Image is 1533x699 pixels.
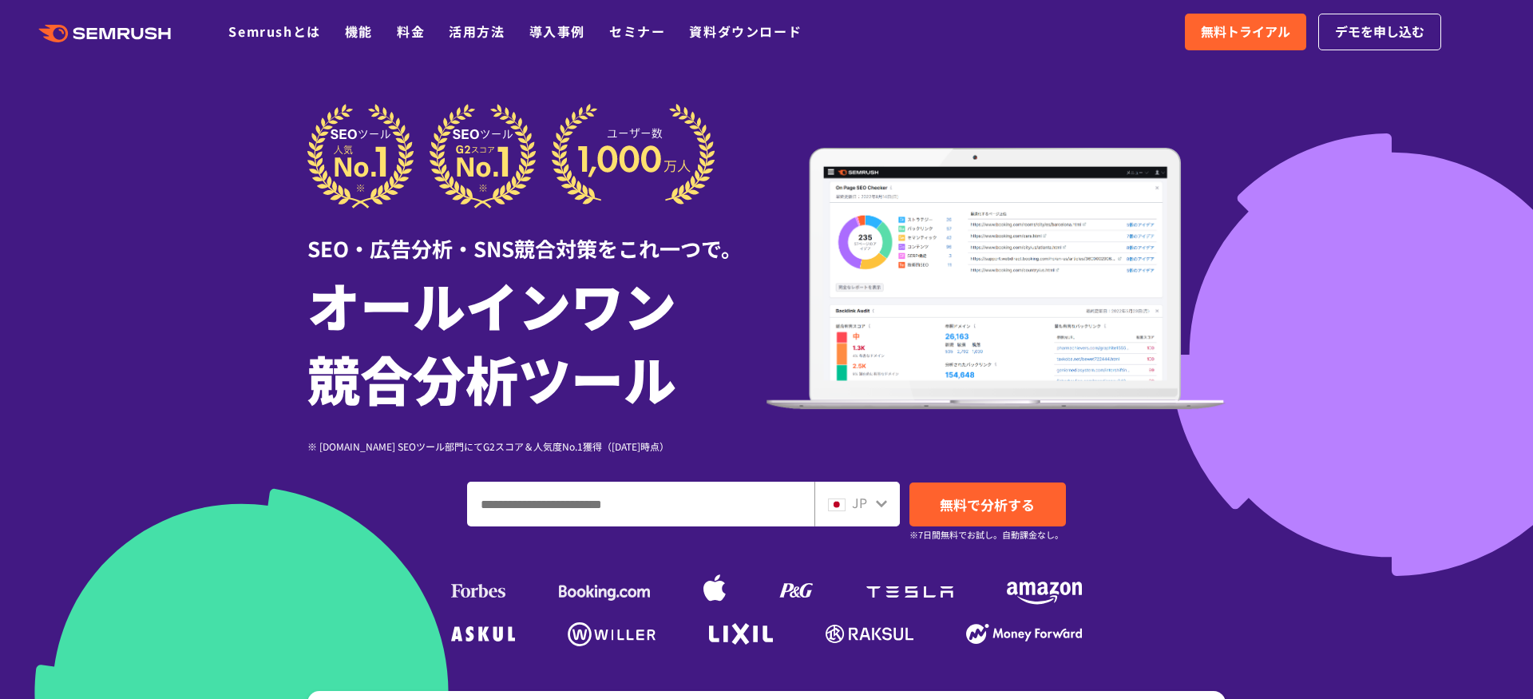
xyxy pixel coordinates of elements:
a: 無料で分析する [909,483,1066,526]
h1: オールインワン 競合分析ツール [307,268,766,415]
input: ドメイン、キーワードまたはURLを入力してください [468,483,814,526]
a: デモを申し込む [1318,14,1441,50]
span: 無料トライアル [1201,22,1290,42]
a: 資料ダウンロード [689,22,802,41]
a: 活用方法 [449,22,505,41]
a: Semrushとは [228,22,320,41]
span: デモを申し込む [1335,22,1424,42]
span: 無料で分析する [940,494,1035,514]
a: セミナー [609,22,665,41]
a: 導入事例 [529,22,585,41]
div: SEO・広告分析・SNS競合対策をこれ一つで。 [307,209,766,264]
span: JP [852,493,867,512]
a: 無料トライアル [1185,14,1306,50]
a: 料金 [397,22,425,41]
div: ※ [DOMAIN_NAME] SEOツール部門にてG2スコア＆人気度No.1獲得（[DATE]時点） [307,439,766,454]
small: ※7日間無料でお試し。自動課金なし。 [909,527,1064,542]
a: 機能 [345,22,373,41]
